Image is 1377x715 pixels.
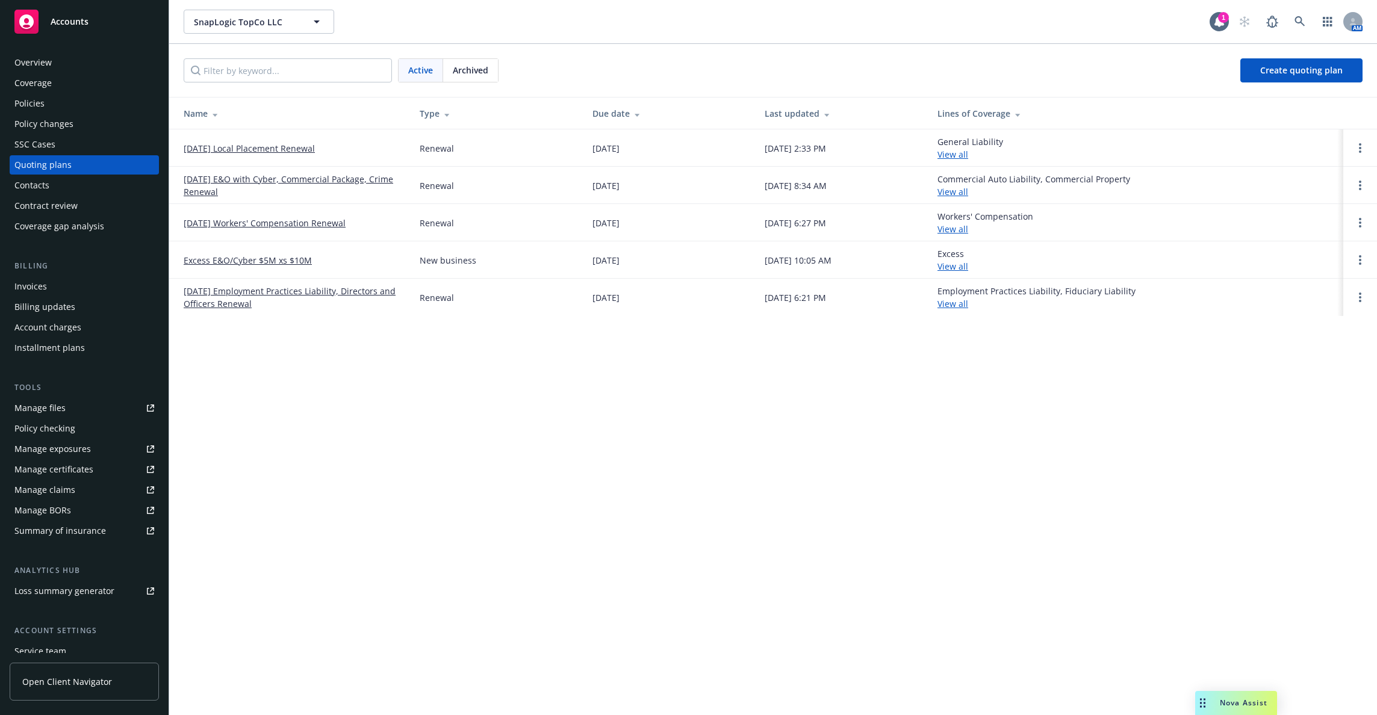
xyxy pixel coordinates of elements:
div: [DATE] [592,254,620,267]
button: Nova Assist [1195,691,1277,715]
a: Start snowing [1232,10,1257,34]
div: Manage BORs [14,501,71,520]
a: Invoices [10,277,159,296]
div: [DATE] [592,217,620,229]
div: Loss summary generator [14,581,114,601]
a: Manage claims [10,480,159,500]
a: Summary of insurance [10,521,159,540]
div: Policies [14,94,45,113]
div: [DATE] [592,179,620,192]
a: [DATE] E&O with Cyber, Commercial Package, Crime Renewal [184,173,400,198]
a: View all [937,223,968,235]
div: SSC Cases [14,135,55,154]
div: [DATE] [592,142,620,155]
span: Archived [453,64,488,76]
div: Employment Practices Liability, Fiduciary Liability [937,285,1136,310]
a: SSC Cases [10,135,159,154]
div: Manage exposures [14,439,91,459]
a: View all [937,298,968,309]
a: View all [937,149,968,160]
div: Billing updates [14,297,75,317]
a: Policy changes [10,114,159,134]
span: SnapLogic TopCo LLC [194,16,298,28]
a: Overview [10,53,159,72]
div: 1 [1218,12,1229,23]
a: Report a Bug [1260,10,1284,34]
a: Service team [10,642,159,661]
div: Coverage [14,73,52,93]
a: Contacts [10,176,159,195]
button: SnapLogic TopCo LLC [184,10,334,34]
div: Name [184,107,400,120]
span: Active [408,64,433,76]
div: Account charges [14,318,81,337]
a: View all [937,261,968,272]
a: Accounts [10,5,159,39]
span: Accounts [51,17,89,26]
div: Workers' Compensation [937,210,1033,235]
a: Open options [1353,290,1367,305]
div: Renewal [420,142,454,155]
div: Manage files [14,398,66,418]
a: [DATE] Workers' Compensation Renewal [184,217,346,229]
a: [DATE] Employment Practices Liability, Directors and Officers Renewal [184,285,400,310]
a: Switch app [1316,10,1340,34]
div: Due date [592,107,746,120]
div: [DATE] 6:27 PM [765,217,826,229]
a: Open options [1353,141,1367,155]
input: Filter by keyword... [184,58,392,82]
a: Contract review [10,196,159,215]
a: Open options [1353,178,1367,193]
a: Search [1288,10,1312,34]
div: General Liability [937,135,1003,161]
a: Loss summary generator [10,581,159,601]
a: Policy checking [10,419,159,438]
div: Invoices [14,277,47,296]
a: Manage BORs [10,501,159,520]
a: Coverage [10,73,159,93]
a: Coverage gap analysis [10,217,159,236]
div: Policy checking [14,419,75,438]
div: Contacts [14,176,49,195]
div: Account settings [10,625,159,637]
a: Quoting plans [10,155,159,175]
div: Service team [14,642,66,661]
div: [DATE] 8:34 AM [765,179,827,192]
div: [DATE] [592,291,620,304]
div: Lines of Coverage [937,107,1334,120]
div: Manage certificates [14,460,93,479]
a: Installment plans [10,338,159,357]
a: Account charges [10,318,159,337]
span: Nova Assist [1220,698,1267,708]
a: Manage files [10,398,159,418]
a: Excess E&O/Cyber $5M xs $10M [184,254,312,267]
div: Manage claims [14,480,75,500]
div: Last updated [765,107,918,120]
div: Type [420,107,573,120]
a: Create quoting plan [1240,58,1363,82]
a: Open options [1353,253,1367,267]
a: Manage exposures [10,439,159,459]
div: Overview [14,53,52,72]
span: Open Client Navigator [22,675,112,688]
a: Manage certificates [10,460,159,479]
div: Commercial Auto Liability, Commercial Property [937,173,1130,198]
div: Quoting plans [14,155,72,175]
div: Billing [10,260,159,272]
a: Open options [1353,215,1367,230]
a: Policies [10,94,159,113]
div: Renewal [420,291,454,304]
span: Create quoting plan [1260,64,1343,76]
div: New business [420,254,476,267]
div: Policy changes [14,114,73,134]
div: Renewal [420,179,454,192]
a: Billing updates [10,297,159,317]
div: Installment plans [14,338,85,357]
div: [DATE] 10:05 AM [765,254,831,267]
a: View all [937,186,968,197]
div: Coverage gap analysis [14,217,104,236]
div: [DATE] 6:21 PM [765,291,826,304]
div: Analytics hub [10,565,159,577]
div: Renewal [420,217,454,229]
